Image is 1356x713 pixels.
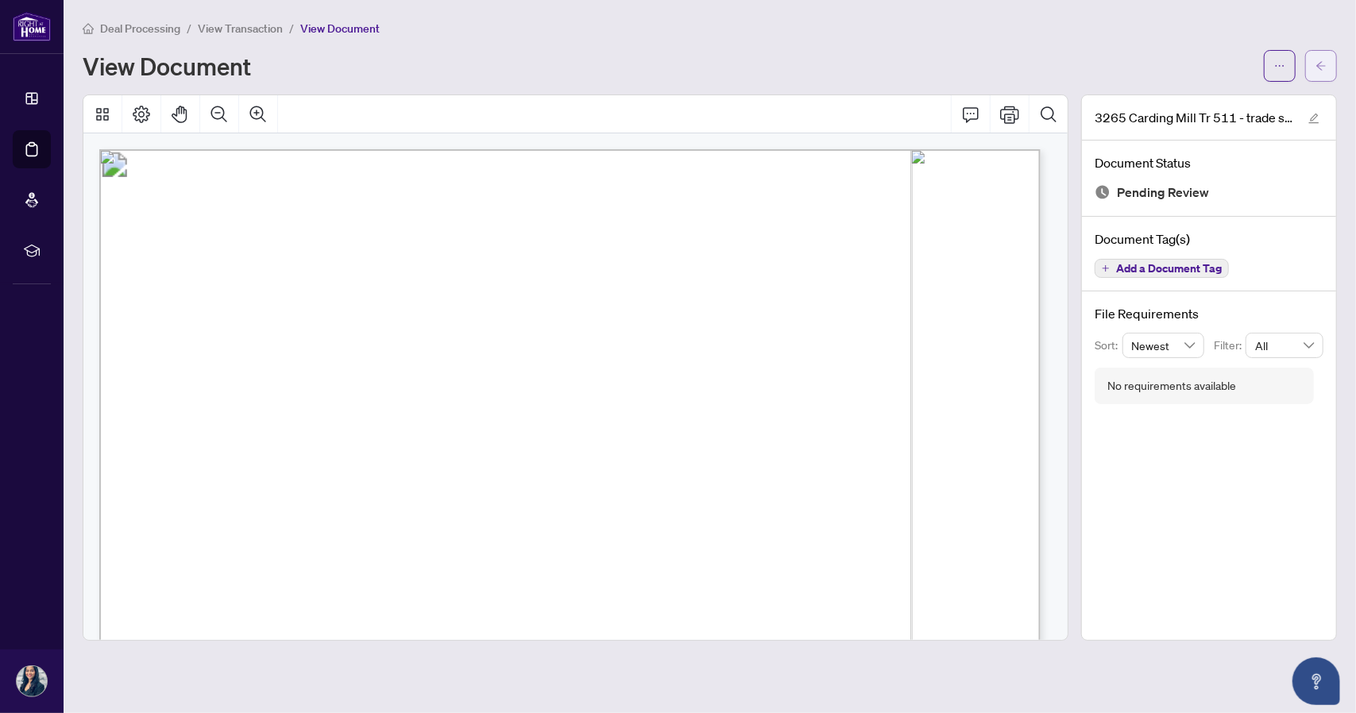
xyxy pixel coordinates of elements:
img: logo [13,12,51,41]
h1: View Document [83,53,251,79]
span: edit [1308,113,1319,124]
span: Deal Processing [100,21,180,36]
span: 3265 Carding Mill Tr 511 - trade sheet - Shenbi to Review.pdf [1095,108,1293,127]
span: All [1255,333,1314,357]
img: Profile Icon [17,666,47,696]
img: Document Status [1095,184,1111,200]
button: Open asap [1292,657,1340,705]
span: View Document [300,21,380,36]
p: Filter: [1214,337,1246,354]
span: View Transaction [198,21,283,36]
span: ellipsis [1274,60,1285,71]
h4: Document Tag(s) [1095,229,1323,249]
span: plus [1102,264,1110,272]
h4: File Requirements [1095,304,1323,323]
p: Sort: [1095,337,1122,354]
span: Add a Document Tag [1116,263,1222,274]
li: / [187,19,191,37]
h4: Document Status [1095,153,1323,172]
span: Newest [1132,333,1196,357]
button: Add a Document Tag [1095,259,1229,278]
span: Pending Review [1117,182,1209,203]
span: arrow-left [1315,60,1327,71]
li: / [289,19,294,37]
span: home [83,23,94,34]
div: No requirements available [1107,377,1236,395]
